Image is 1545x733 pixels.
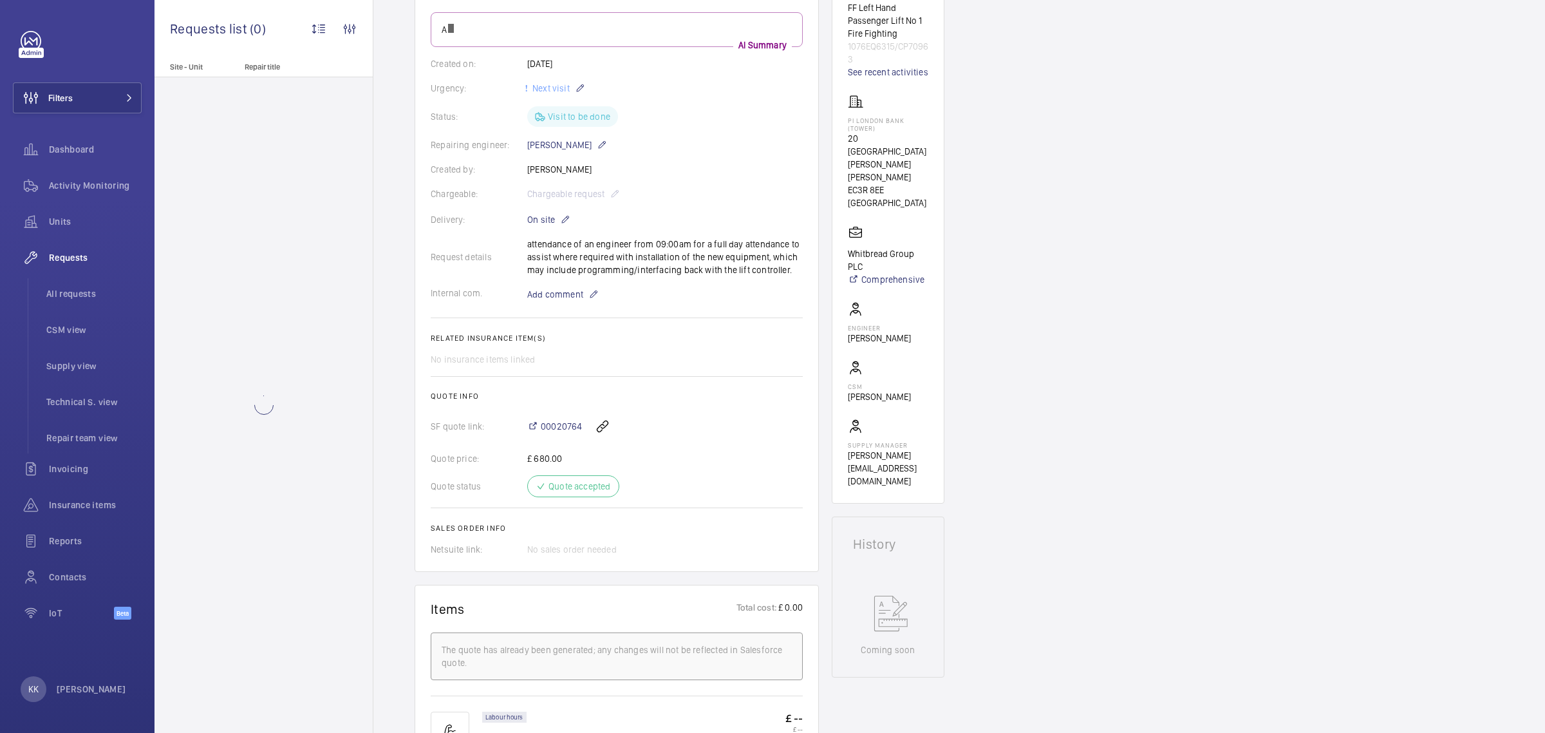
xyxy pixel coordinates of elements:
p: [PERSON_NAME] [848,332,911,345]
p: EC3R 8EE [GEOGRAPHIC_DATA] [848,184,928,209]
p: A [442,23,792,36]
p: Site - Unit [154,62,239,71]
span: Repair team view [46,432,142,444]
span: All requests [46,287,142,300]
span: Filters [48,91,73,104]
span: CSM view [46,323,142,336]
p: AI Summary [733,39,792,52]
p: FF Left Hand Passenger Lift No 1 Fire Fighting [848,1,928,40]
p: Coming soon [861,643,915,656]
p: Repair title [245,62,330,71]
span: 00020764 [541,420,582,433]
button: Filters [13,82,142,113]
p: 20 [GEOGRAPHIC_DATA][PERSON_NAME][PERSON_NAME] [848,132,928,184]
a: 00020764 [527,420,582,433]
p: £ 0.00 [777,601,803,617]
h2: Related insurance item(s) [431,334,803,343]
p: [PERSON_NAME] [527,137,607,153]
p: KK [28,683,39,696]
h2: Sales order info [431,524,803,533]
h1: Items [431,601,465,617]
span: IoT [49,607,114,620]
div: The quote has already been generated; any changes will not be reflected in Salesforce quote. [442,643,792,669]
p: [PERSON_NAME] [57,683,126,696]
p: 1076EQ6315/CP70963 [848,40,928,66]
p: [PERSON_NAME] [848,390,911,403]
p: PI London Bank (Tower) [848,117,928,132]
span: Units [49,215,142,228]
span: Requests list [170,21,250,37]
span: Requests [49,251,142,264]
p: Total cost: [736,601,777,617]
span: Dashboard [49,143,142,156]
span: Next visit [530,83,570,93]
span: Add comment [527,288,583,301]
span: Reports [49,535,142,547]
span: Activity Monitoring [49,179,142,192]
span: Beta [114,607,131,620]
p: £ -- [785,725,803,733]
a: See recent activities [848,66,928,79]
p: Engineer [848,324,911,332]
h1: History [853,538,923,551]
span: Contacts [49,571,142,584]
span: Supply view [46,359,142,372]
p: [PERSON_NAME][EMAIL_ADDRESS][DOMAIN_NAME] [848,449,928,488]
span: Invoicing [49,462,142,475]
a: Comprehensive [848,273,928,286]
span: Technical S. view [46,395,142,408]
p: On site [527,212,570,227]
p: CSM [848,383,911,390]
span: Insurance items [49,499,142,511]
p: Whitbread Group PLC [848,247,928,273]
p: £ -- [785,712,803,725]
p: Supply manager [848,441,928,449]
p: Labour hours [485,715,523,719]
h2: Quote info [431,392,803,401]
